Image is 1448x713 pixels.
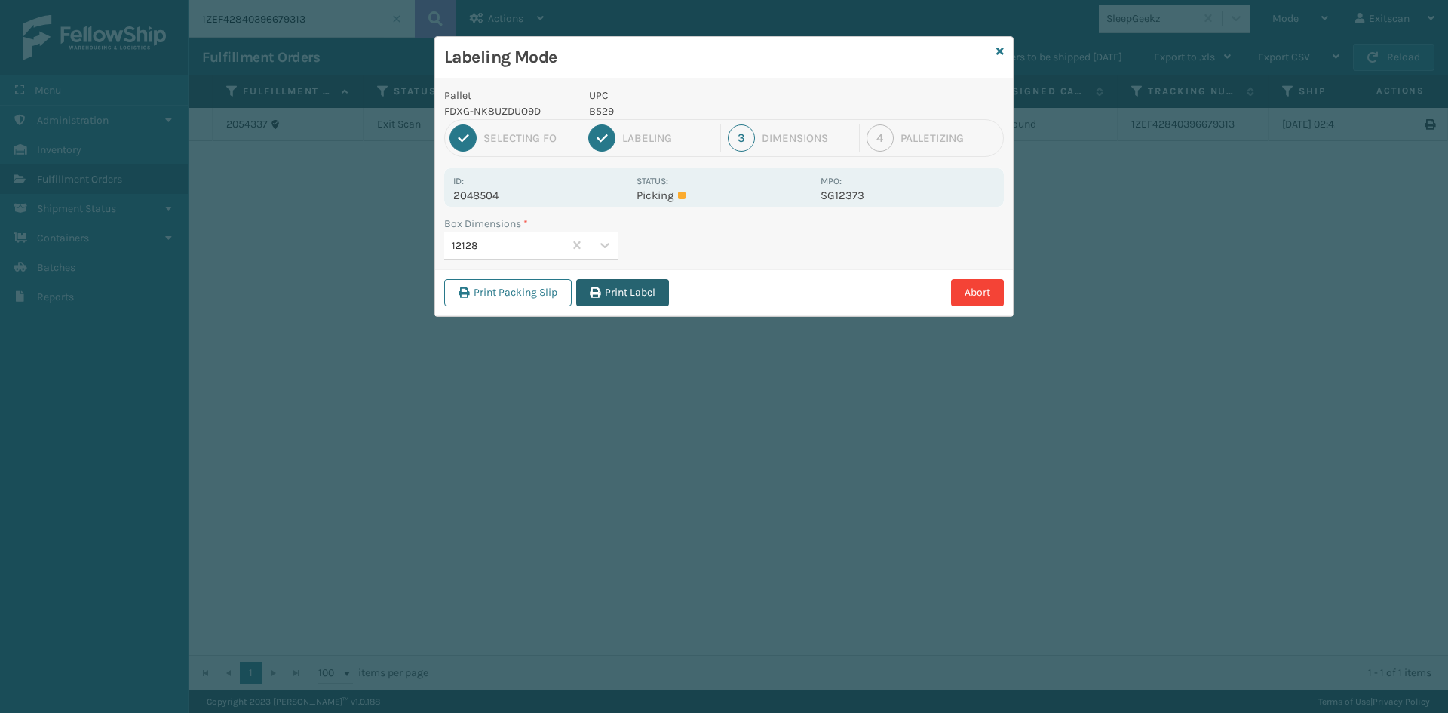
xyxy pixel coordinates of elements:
p: FDXG-NK8UZDUO9D [444,103,571,119]
p: Picking [637,189,811,202]
div: Palletizing [900,131,999,145]
button: Print Label [576,279,669,306]
p: SG12373 [821,189,995,202]
button: Abort [951,279,1004,306]
div: 4 [867,124,894,152]
p: UPC [589,88,811,103]
h3: Labeling Mode [444,46,990,69]
label: Id: [453,176,464,186]
p: B529 [589,103,811,119]
p: 2048504 [453,189,627,202]
div: 12128 [452,238,565,254]
div: Selecting FO [483,131,574,145]
div: Dimensions [762,131,852,145]
label: Status: [637,176,668,186]
div: 1 [449,124,477,152]
p: Pallet [444,88,571,103]
div: Labeling [622,131,713,145]
label: Box Dimensions [444,216,528,232]
button: Print Packing Slip [444,279,572,306]
label: MPO: [821,176,842,186]
div: 2 [588,124,615,152]
div: 3 [728,124,755,152]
